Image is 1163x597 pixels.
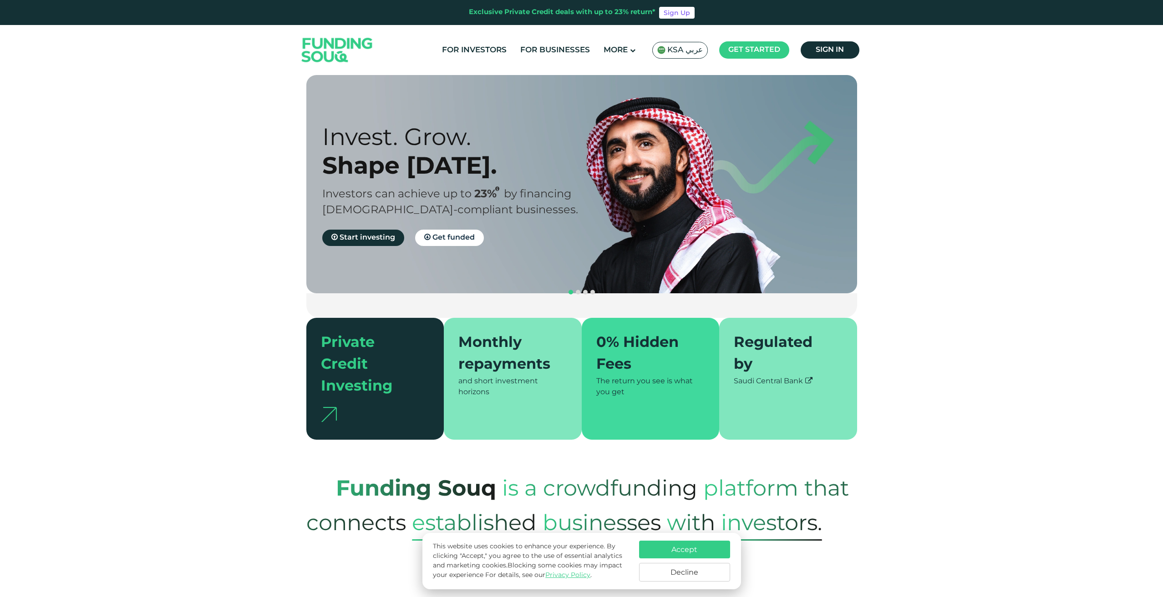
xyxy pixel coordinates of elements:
[306,466,849,545] span: platform that connects
[667,45,703,55] span: KSA عربي
[545,572,590,578] a: Privacy Policy
[657,46,665,54] img: SA Flag
[734,332,832,376] div: Regulated by
[574,289,582,296] button: navigation
[596,332,694,376] div: 0% Hidden Fees
[495,186,499,191] i: 23% IRR (expected) ~ 15% Net yield (expected)
[322,122,598,151] div: Invest. Grow.
[293,27,382,73] img: Logo
[734,376,843,387] div: Saudi Central Bank
[659,7,695,19] a: Sign Up
[340,234,395,241] span: Start investing
[415,230,484,246] a: Get funded
[639,563,730,582] button: Decline
[322,230,404,246] a: Start investing
[502,466,697,510] span: is a crowdfunding
[322,151,598,180] div: Shape [DATE].
[412,508,537,541] span: established
[321,407,337,422] img: arrow
[336,479,496,500] strong: Funding Souq
[801,41,859,59] a: Sign in
[667,500,715,545] span: with
[432,234,475,241] span: Get funded
[816,46,844,53] span: Sign in
[440,43,509,58] a: For Investors
[543,508,661,541] span: Businesses
[485,572,592,578] span: For details, see our .
[458,376,567,398] div: and short investment horizons
[589,289,596,296] button: navigation
[322,189,472,200] span: Investors can achieve up to
[582,289,589,296] button: navigation
[458,332,556,376] div: Monthly repayments
[518,43,592,58] a: For Businesses
[721,508,822,541] span: Investors.
[474,189,504,200] span: 23%
[433,562,622,578] span: Blocking some cookies may impact your experience
[567,289,574,296] button: navigation
[433,542,630,580] p: This website uses cookies to enhance your experience. By clicking "Accept," you agree to the use ...
[604,46,628,54] span: More
[469,7,655,18] div: Exclusive Private Credit deals with up to 23% return*
[596,376,705,398] div: The return you see is what you get
[639,541,730,558] button: Accept
[321,332,419,398] div: Private Credit Investing
[728,46,780,53] span: Get started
